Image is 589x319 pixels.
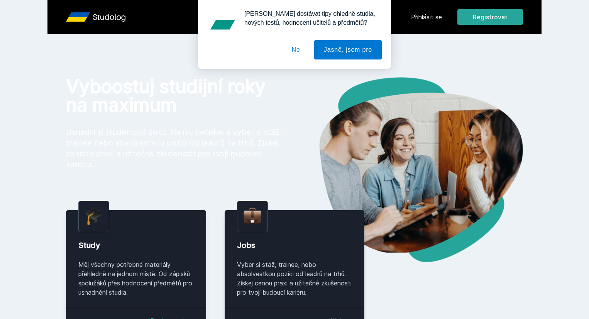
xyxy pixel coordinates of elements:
[294,77,523,262] img: hero.png
[85,207,103,226] img: graduation-cap.png
[244,206,261,226] img: briefcase.png
[207,9,238,40] img: notification icon
[314,40,382,59] button: Jasně, jsem pro
[237,260,352,297] div: Vyber si stáž, trainee, nebo absolvestkou pozici od leadrů na trhů. Získej cenou praxi a užitečné...
[282,40,310,59] button: Ne
[237,240,352,251] div: Jobs
[78,240,194,251] div: Study
[66,127,282,170] p: Usnadni si studentský život. Na nic nečekej a vyber si stáž, trainee nebo absolvestkou pozici od ...
[78,260,194,297] div: Měj všechny potřebné materiály přehledně na jednom místě. Od zápisků spolužáků přes hodnocení pře...
[238,9,382,27] div: [PERSON_NAME] dostávat tipy ohledně studia, nových testů, hodnocení učitelů a předmětů?
[66,77,282,114] h1: Vyboostuj studijní roky na maximum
